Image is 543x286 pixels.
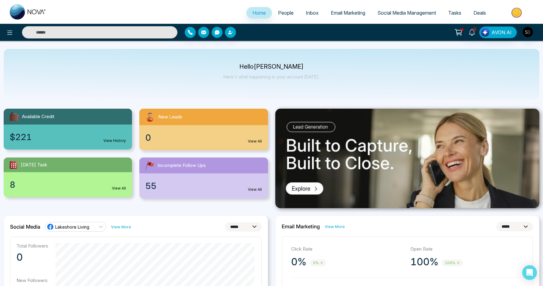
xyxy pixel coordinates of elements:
[282,223,320,230] h2: Email Marketing
[310,259,326,266] span: 0%
[371,7,442,19] a: Social Media Management
[495,6,539,20] img: Market-place.gif
[306,10,319,16] span: Inbox
[325,224,345,230] a: View More
[473,10,486,16] span: Deals
[246,7,272,19] a: Home
[145,179,156,192] span: 55
[275,109,540,208] img: .
[465,27,479,37] a: 9
[491,29,512,36] span: AVON AI
[136,157,271,198] a: Incomplete Follow Ups55View All
[300,7,325,19] a: Inbox
[10,224,40,230] h2: Social Media
[136,109,271,150] a: New Leads0View All
[9,160,18,170] img: todayTask.svg
[410,246,523,253] p: Open Rate
[248,139,262,144] a: View All
[145,131,151,144] span: 0
[377,10,436,16] span: Social Media Management
[291,246,404,253] p: Click Rate
[410,256,438,268] p: 100%
[472,27,477,32] span: 9
[158,114,182,121] span: New Leads
[10,131,32,143] span: $221
[10,4,46,20] img: Nova CRM Logo
[55,224,89,230] span: Lakeshore Living
[111,224,131,230] a: View More
[9,111,20,122] img: availableCredit.svg
[523,27,533,37] img: User Avatar
[103,138,126,143] a: View History
[16,243,48,249] p: Total Followers
[479,27,517,38] button: AVON AI
[223,74,320,79] p: Here's what happening in your account [DATE].
[158,162,206,169] span: Incomplete Follow Ups
[522,265,537,280] div: Open Intercom Messenger
[291,256,306,268] p: 0%
[448,10,461,16] span: Tasks
[16,251,48,263] p: 0
[481,28,489,37] img: Lead Flow
[112,186,126,191] a: View All
[223,64,320,69] p: Hello [PERSON_NAME]
[144,111,156,123] img: newLeads.svg
[16,277,48,283] p: New Followers
[252,10,266,16] span: Home
[10,178,15,191] span: 8
[442,7,467,19] a: Tasks
[325,7,371,19] a: Email Marketing
[248,187,262,192] a: View All
[22,113,54,120] span: Available Credit
[442,259,463,266] span: 100%
[21,161,47,168] span: [DATE] Task
[331,10,365,16] span: Email Marketing
[144,160,155,171] img: followUps.svg
[467,7,492,19] a: Deals
[272,7,300,19] a: People
[278,10,294,16] span: People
